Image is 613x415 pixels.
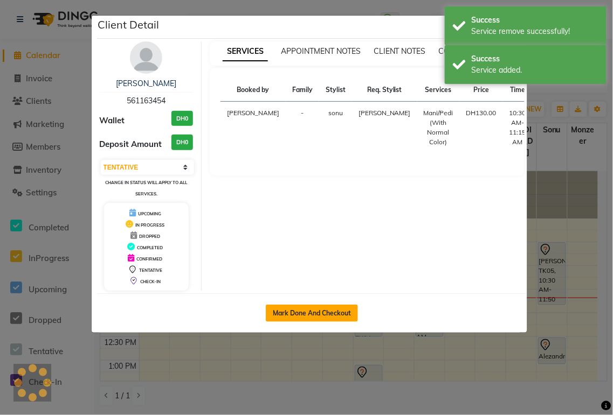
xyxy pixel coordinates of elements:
[136,256,162,262] span: CONFIRMED
[266,305,358,322] button: Mark Done And Checkout
[138,211,161,216] span: UPCOMING
[139,234,160,239] span: DROPPED
[286,102,319,154] td: -
[135,222,164,228] span: IN PROGRESS
[286,79,319,102] th: Family
[472,15,598,26] div: Success
[105,180,187,196] small: Change in status will apply to all services.
[140,279,161,284] span: CHECK-IN
[137,245,163,250] span: COMPLETED
[472,26,598,37] div: Service remove successfully!
[116,79,176,88] a: [PERSON_NAME]
[171,111,193,126] h3: DH0
[130,41,162,74] img: avatar
[328,109,343,117] span: sonu
[460,79,503,102] th: Price
[466,108,497,118] div: DH130.00
[98,17,160,33] h5: Client Detail
[319,79,352,102] th: Stylist
[359,109,411,117] span: [PERSON_NAME]
[100,115,125,127] span: Wallet
[139,268,162,273] span: TENTATIVE
[127,96,166,105] span: 561163454
[221,79,286,102] th: Booked by
[221,102,286,154] td: [PERSON_NAME]
[503,79,533,102] th: Time
[424,108,453,147] div: Mani/Pedi (With Normal Color)
[472,65,598,76] div: Service added.
[472,53,598,65] div: Success
[439,46,495,56] span: CONSUMPTION
[281,46,361,56] span: APPOINTMENT NOTES
[374,46,426,56] span: CLIENT NOTES
[171,135,193,150] h3: DH0
[503,102,533,154] td: 10:30 AM-11:15 AM
[223,42,268,61] span: SERVICES
[100,138,162,151] span: Deposit Amount
[417,79,460,102] th: Services
[352,79,417,102] th: Req. Stylist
